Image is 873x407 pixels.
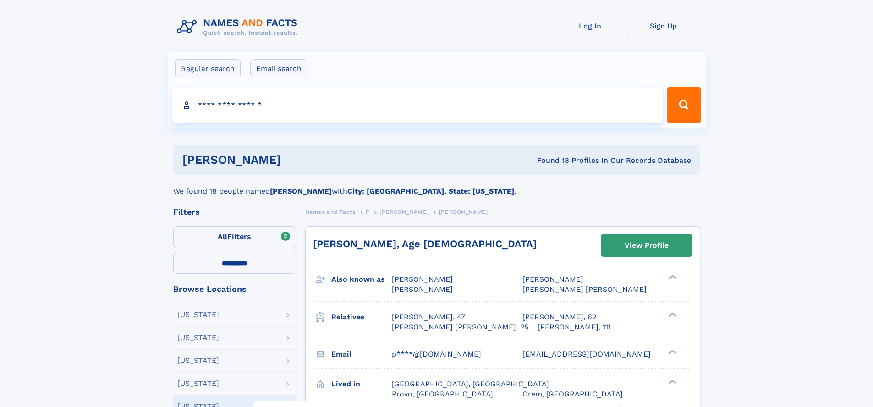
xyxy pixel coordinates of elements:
[392,312,465,322] a: [PERSON_NAME], 47
[379,209,428,215] span: [PERSON_NAME]
[666,349,677,355] div: ❯
[392,275,453,284] span: [PERSON_NAME]
[175,59,241,78] label: Regular search
[538,322,611,332] a: [PERSON_NAME], 111
[667,87,701,123] button: Search Button
[250,59,307,78] label: Email search
[666,274,677,280] div: ❯
[331,376,392,392] h3: Lived in
[392,285,453,294] span: [PERSON_NAME]
[392,379,549,388] span: [GEOGRAPHIC_DATA], [GEOGRAPHIC_DATA]
[173,226,296,248] label: Filters
[666,379,677,385] div: ❯
[522,350,651,358] span: [EMAIL_ADDRESS][DOMAIN_NAME]
[305,206,356,217] a: Names and Facts
[522,390,623,398] span: Orem, [GEOGRAPHIC_DATA]
[331,309,392,325] h3: Relatives
[173,175,700,197] div: We found 18 people named with .
[666,312,677,318] div: ❯
[182,154,409,166] h1: [PERSON_NAME]
[392,322,528,332] a: [PERSON_NAME] [PERSON_NAME], 25
[625,235,669,256] div: View Profile
[313,238,537,250] a: [PERSON_NAME], Age [DEMOGRAPHIC_DATA]
[347,187,514,195] b: City: [GEOGRAPHIC_DATA], State: [US_STATE]
[627,15,700,37] a: Sign Up
[331,272,392,287] h3: Also known as
[173,285,296,293] div: Browse Locations
[522,312,596,322] a: [PERSON_NAME], 62
[522,285,647,294] span: [PERSON_NAME] [PERSON_NAME]
[173,15,305,39] img: Logo Names and Facts
[379,206,428,217] a: [PERSON_NAME]
[439,209,488,215] span: [PERSON_NAME]
[366,209,369,215] span: F
[173,208,296,216] div: Filters
[172,87,663,123] input: search input
[409,156,691,166] div: Found 18 Profiles In Our Records Database
[366,206,369,217] a: F
[177,311,219,318] div: [US_STATE]
[522,275,583,284] span: [PERSON_NAME]
[554,15,627,37] a: Log In
[331,346,392,362] h3: Email
[218,232,227,241] span: All
[270,187,332,195] b: [PERSON_NAME]
[177,334,219,341] div: [US_STATE]
[392,390,493,398] span: Provo, [GEOGRAPHIC_DATA]
[177,380,219,387] div: [US_STATE]
[177,357,219,364] div: [US_STATE]
[601,234,692,256] a: View Profile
